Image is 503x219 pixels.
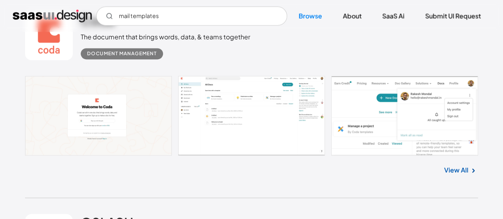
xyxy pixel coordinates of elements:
[13,10,92,22] a: home
[333,7,371,25] a: About
[87,49,157,58] div: Document Management
[444,165,468,175] a: View All
[96,6,287,25] form: Email Form
[96,6,287,25] input: Search UI designs you're looking for...
[81,32,250,42] div: The document that brings words, data, & teams together
[373,7,414,25] a: SaaS Ai
[289,7,332,25] a: Browse
[416,7,490,25] a: Submit UI Request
